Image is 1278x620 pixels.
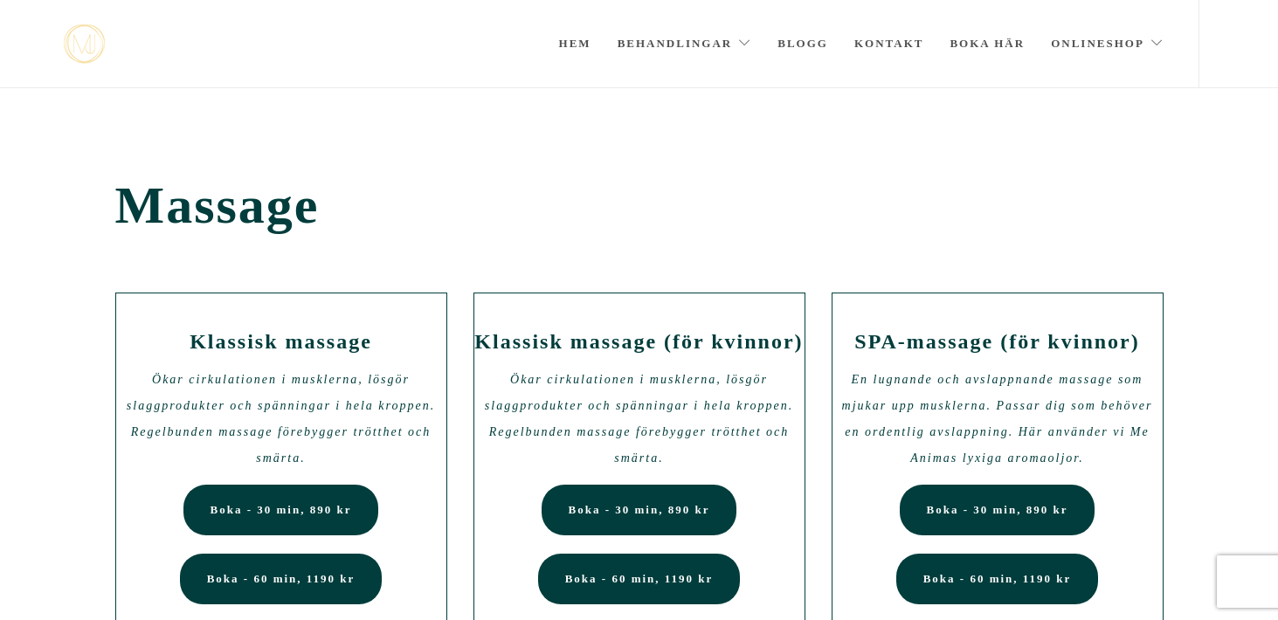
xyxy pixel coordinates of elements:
span: Boka - 30 min, 890 kr [211,503,352,516]
a: Boka - 60 min, 1190 kr [538,554,741,604]
span: Boka - 60 min, 1190 kr [565,572,714,585]
a: Boka - 30 min, 890 kr [900,485,1095,535]
a: Boka - 30 min, 890 kr [183,485,379,535]
em: Ökar cirkulationen i musklerna, lösgör slaggprodukter och spänningar i hela kroppen. Regelbunden ... [485,373,793,465]
span: Boka - 60 min, 1190 kr [207,572,356,585]
a: Boka - 30 min, 890 kr [542,485,737,535]
span: Klassisk massage [190,330,372,353]
img: mjstudio [64,24,105,64]
a: mjstudio mjstudio mjstudio [64,24,105,64]
span: Klassisk massage (för kvinnor) [474,330,803,353]
span: Massage [115,176,1164,236]
a: Boka - 60 min, 1190 kr [896,554,1099,604]
em: Ökar cirkulationen i musklerna, lösgör slaggprodukter och spänningar i hela kroppen. Regelbunden ... [127,373,435,465]
span: SPA-massage (för kvinnor) [854,330,1139,353]
em: En lugnande och avslappnande massage som mjukar upp musklerna. Passar dig som behöver en ordentli... [842,373,1153,465]
span: Boka - 30 min, 890 kr [927,503,1068,516]
span: Boka - 60 min, 1190 kr [923,572,1072,585]
a: Boka - 60 min, 1190 kr [180,554,383,604]
span: Boka - 30 min, 890 kr [569,503,710,516]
